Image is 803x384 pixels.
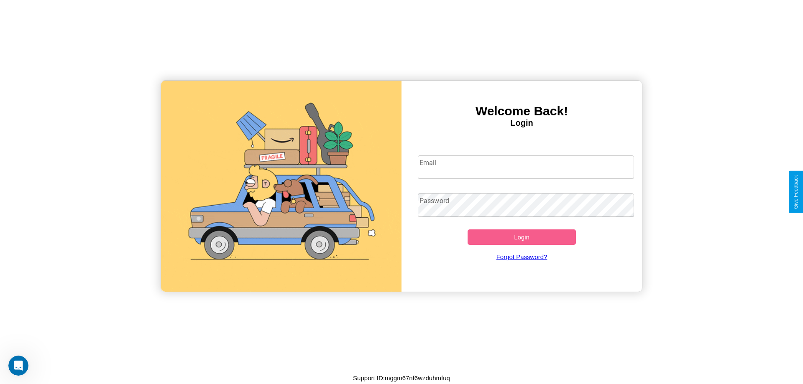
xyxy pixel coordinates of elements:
[414,245,630,269] a: Forgot Password?
[468,229,576,245] button: Login
[401,118,642,128] h4: Login
[793,175,799,209] div: Give Feedback
[401,104,642,118] h3: Welcome Back!
[161,81,401,292] img: gif
[353,372,450,384] p: Support ID: mggm67nf6wzduhmfuq
[8,356,28,376] iframe: Intercom live chat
